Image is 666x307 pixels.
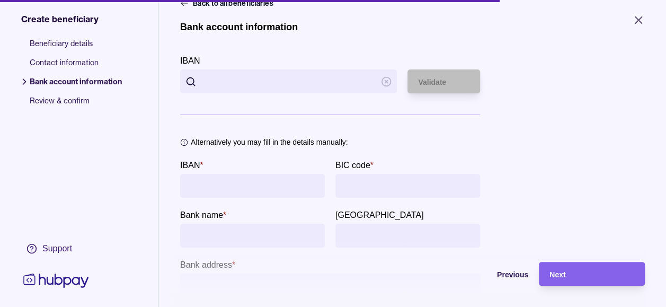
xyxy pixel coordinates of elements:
[21,238,91,260] a: Support
[335,161,370,170] p: BIC code
[619,8,658,32] button: Close
[341,174,475,198] input: BIC code
[180,208,226,221] label: Bank name
[180,210,223,220] p: Bank name
[201,69,376,93] input: IBAN
[180,54,200,67] label: IBAN
[549,270,565,279] span: Next
[180,21,298,33] h1: Bank account information
[341,224,475,248] input: Bank province
[180,56,200,65] p: IBAN
[180,260,232,269] p: Bank address
[21,13,99,25] span: Create beneficiary
[539,262,645,286] button: Next
[185,174,319,198] input: IBAN
[30,57,122,76] span: Contact information
[335,210,424,220] p: [GEOGRAPHIC_DATA]
[185,224,319,248] input: bankName
[30,95,122,115] span: Review & confirm
[335,159,374,171] label: BIC code
[418,78,446,86] span: Validate
[497,270,528,279] span: Previous
[422,262,528,286] button: Previous
[180,258,235,271] label: Bank address
[30,76,122,95] span: Bank account information
[30,38,122,57] span: Beneficiary details
[407,69,479,93] button: Validate
[42,243,72,255] div: Support
[180,159,203,171] label: IBAN
[180,161,200,170] p: IBAN
[191,136,348,148] p: Alternatively you may fill in the details manually:
[335,208,424,221] label: Bank province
